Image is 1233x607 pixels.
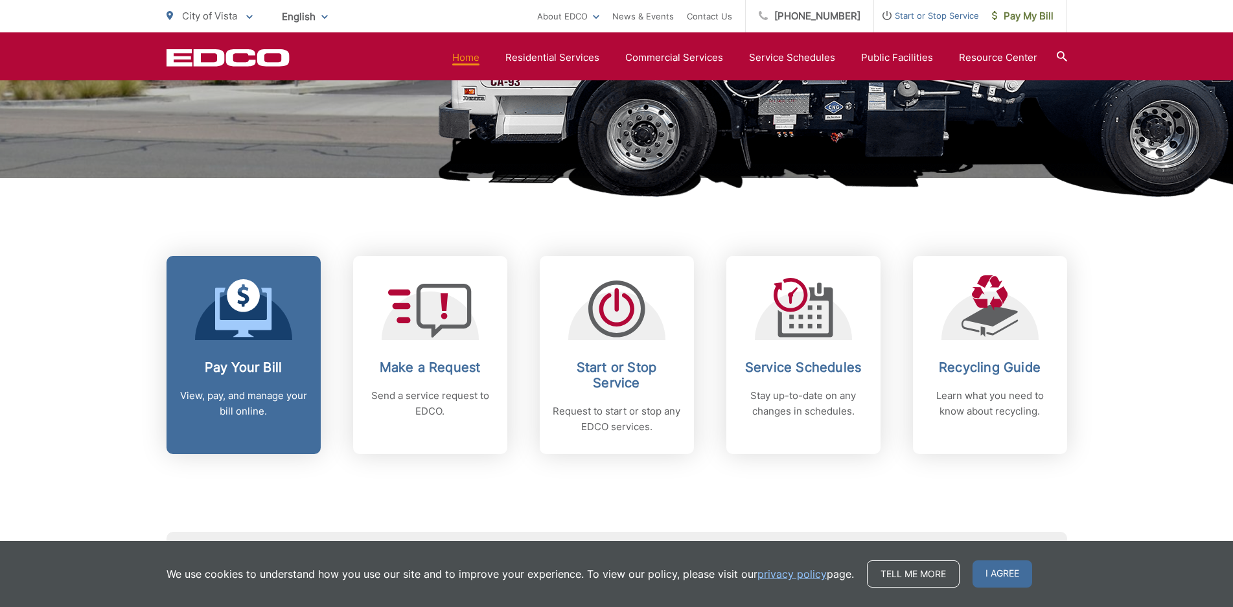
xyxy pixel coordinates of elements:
span: Pay My Bill [992,8,1054,24]
a: Resource Center [959,50,1037,65]
p: View, pay, and manage your bill online. [179,388,308,419]
p: Request to start or stop any EDCO services. [553,404,681,435]
a: Service Schedules [749,50,835,65]
h2: Start or Stop Service [553,360,681,391]
a: privacy policy [757,566,827,582]
a: About EDCO [537,8,599,24]
a: Home [452,50,479,65]
h2: Pay Your Bill [179,360,308,375]
p: Learn what you need to know about recycling. [926,388,1054,419]
a: Recycling Guide Learn what you need to know about recycling. [913,256,1067,454]
a: Residential Services [505,50,599,65]
a: Contact Us [687,8,732,24]
a: Commercial Services [625,50,723,65]
span: I agree [973,560,1032,588]
p: Stay up-to-date on any changes in schedules. [739,388,868,419]
p: Send a service request to EDCO. [366,388,494,419]
a: EDCD logo. Return to the homepage. [167,49,290,67]
h2: Make a Request [366,360,494,375]
span: English [272,5,338,28]
h2: Service Schedules [739,360,868,375]
a: Make a Request Send a service request to EDCO. [353,256,507,454]
p: We use cookies to understand how you use our site and to improve your experience. To view our pol... [167,566,854,582]
a: Service Schedules Stay up-to-date on any changes in schedules. [726,256,881,454]
span: City of Vista [182,10,237,22]
a: News & Events [612,8,674,24]
h2: Recycling Guide [926,360,1054,375]
a: Public Facilities [861,50,933,65]
a: Tell me more [867,560,960,588]
a: Pay Your Bill View, pay, and manage your bill online. [167,256,321,454]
